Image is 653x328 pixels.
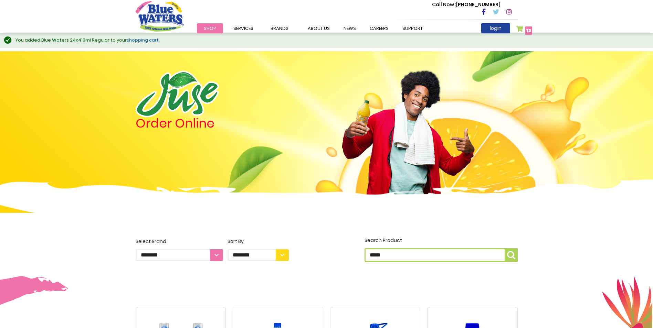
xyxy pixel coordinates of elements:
a: shopping cart [127,37,159,43]
span: Brands [271,25,288,32]
p: [PHONE_NUMBER] [432,1,501,8]
img: man.png [341,58,475,205]
select: Sort By [228,249,289,261]
img: logo [136,71,219,117]
label: Search Product [365,237,518,262]
a: about us [301,23,337,33]
span: Shop [204,25,216,32]
div: You added Blue Waters 24x410ml Regular to your . [15,37,646,44]
span: Services [233,25,253,32]
img: search-icon.png [507,251,515,259]
button: Search Product [505,248,518,262]
a: 12 [516,25,533,35]
select: Select Brand [136,249,223,261]
h4: Order Online [136,117,289,130]
a: careers [363,23,396,33]
label: Select Brand [136,238,223,261]
a: support [396,23,430,33]
input: Search Product [365,248,518,262]
div: Sort By [228,238,289,245]
a: login [481,23,510,33]
span: Call Now : [432,1,456,8]
a: News [337,23,363,33]
span: 12 [526,27,531,34]
a: store logo [136,1,184,31]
